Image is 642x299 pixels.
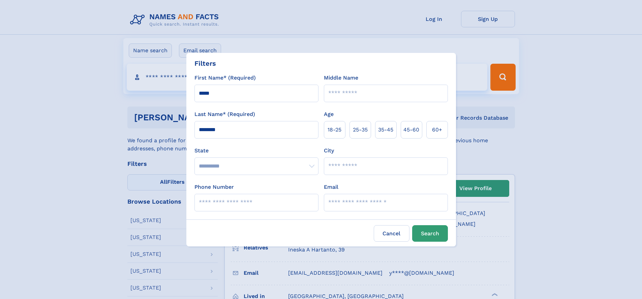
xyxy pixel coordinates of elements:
[432,126,442,134] span: 60+
[324,147,334,155] label: City
[328,126,341,134] span: 18‑25
[194,58,216,68] div: Filters
[194,110,255,118] label: Last Name* (Required)
[194,183,234,191] label: Phone Number
[324,110,334,118] label: Age
[324,74,358,82] label: Middle Name
[194,147,318,155] label: State
[412,225,448,242] button: Search
[194,74,256,82] label: First Name* (Required)
[378,126,393,134] span: 35‑45
[403,126,419,134] span: 45‑60
[324,183,338,191] label: Email
[374,225,409,242] label: Cancel
[353,126,368,134] span: 25‑35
